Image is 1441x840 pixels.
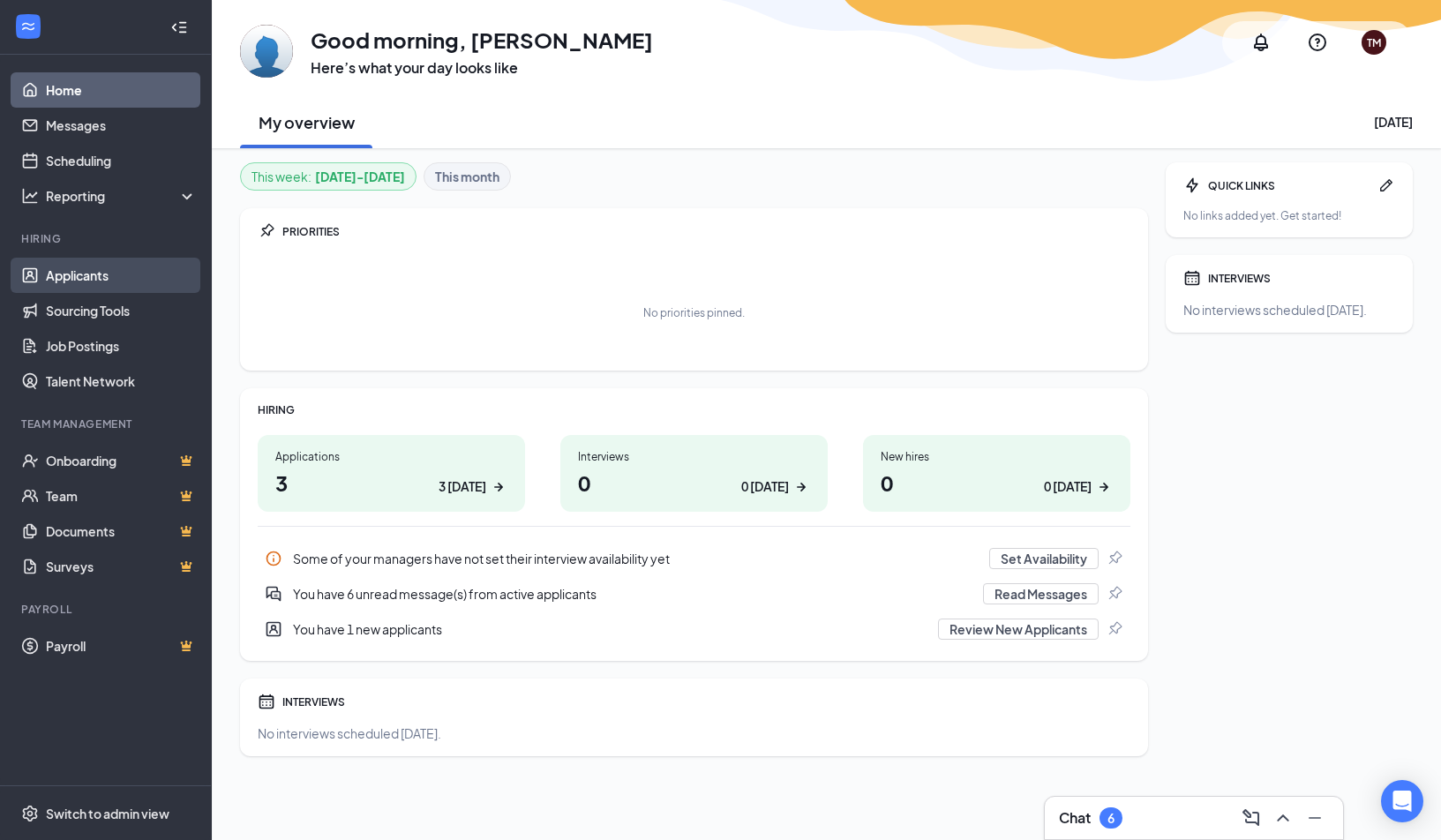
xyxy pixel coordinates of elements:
div: Team Management [21,416,193,431]
a: DoubleChatActiveYou have 6 unread message(s) from active applicantsRead MessagesPin [258,576,1130,611]
svg: ChevronUp [1272,807,1294,829]
div: Interviews [578,449,810,464]
div: Payroll [21,602,193,617]
a: Sourcing Tools [46,293,197,328]
div: Switch to admin view [46,805,169,822]
div: No links added yet. Get started! [1183,208,1395,223]
a: New hires00 [DATE]ArrowRight [863,435,1130,512]
svg: Pin [1106,620,1123,638]
b: This month [435,167,499,186]
svg: Settings [21,805,39,822]
a: UserEntityYou have 1 new applicantsReview New ApplicantsPin [258,611,1130,647]
div: You have 1 new applicants [258,611,1130,647]
svg: ArrowRight [792,478,810,496]
div: Some of your managers have not set their interview availability yet [258,541,1130,576]
svg: QuestionInfo [1307,32,1328,53]
svg: Minimize [1304,807,1325,829]
div: 0 [DATE] [741,477,789,496]
button: Set Availability [989,548,1099,569]
div: Open Intercom Messenger [1381,780,1423,822]
svg: WorkstreamLogo [19,18,37,35]
div: You have 1 new applicants [293,620,927,638]
h2: My overview [259,111,355,133]
button: Minimize [1301,804,1329,832]
button: ComposeMessage [1237,804,1265,832]
svg: Pin [1106,550,1123,567]
div: Reporting [46,187,198,205]
a: PayrollCrown [46,628,197,664]
svg: Calendar [1183,269,1201,287]
a: OnboardingCrown [46,443,197,478]
svg: Pin [1106,585,1123,603]
div: You have 6 unread message(s) from active applicants [258,576,1130,611]
div: HIRING [258,402,1130,417]
div: New hires [881,449,1113,464]
svg: Collapse [170,19,188,36]
div: [DATE] [1374,113,1413,131]
h1: 0 [578,468,810,498]
svg: Pen [1377,176,1395,194]
div: INTERVIEWS [1208,271,1395,286]
svg: ComposeMessage [1241,807,1262,829]
svg: ArrowRight [1095,478,1113,496]
b: [DATE] - [DATE] [315,167,405,186]
svg: Info [265,550,282,567]
button: ChevronUp [1269,804,1297,832]
svg: UserEntity [265,620,282,638]
a: DocumentsCrown [46,514,197,549]
a: Applications33 [DATE]ArrowRight [258,435,525,512]
h3: Chat [1059,808,1091,828]
svg: Bolt [1183,176,1201,194]
a: Home [46,72,197,108]
div: 6 [1107,811,1115,826]
svg: ArrowRight [490,478,507,496]
div: Some of your managers have not set their interview availability yet [293,550,979,567]
div: Applications [275,449,507,464]
div: TM [1367,35,1381,50]
a: Talent Network [46,364,197,399]
a: Job Postings [46,328,197,364]
h1: 3 [275,468,507,498]
div: QUICK LINKS [1208,178,1370,193]
img: Tiffany Mielke [240,25,293,78]
button: Read Messages [983,583,1099,604]
a: SurveysCrown [46,549,197,584]
div: You have 6 unread message(s) from active applicants [293,585,972,603]
div: 0 [DATE] [1044,477,1092,496]
svg: Notifications [1250,32,1272,53]
svg: DoubleChatActive [265,585,282,603]
div: No interviews scheduled [DATE]. [1183,301,1395,319]
h1: 0 [881,468,1113,498]
svg: Pin [258,222,275,240]
a: InfoSome of your managers have not set their interview availability yetSet AvailabilityPin [258,541,1130,576]
a: Messages [46,108,197,143]
a: TeamCrown [46,478,197,514]
button: Review New Applicants [938,619,1099,640]
div: No priorities pinned. [643,305,745,320]
a: Applicants [46,258,197,293]
div: No interviews scheduled [DATE]. [258,724,1130,742]
a: Scheduling [46,143,197,178]
div: 3 [DATE] [439,477,486,496]
div: PRIORITIES [282,224,1130,239]
div: Hiring [21,231,193,246]
h1: Good morning, [PERSON_NAME] [311,25,653,55]
a: Interviews00 [DATE]ArrowRight [560,435,828,512]
h3: Here’s what your day looks like [311,58,653,78]
div: INTERVIEWS [282,694,1130,709]
svg: Calendar [258,693,275,710]
div: This week : [251,167,405,186]
svg: Analysis [21,187,39,205]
